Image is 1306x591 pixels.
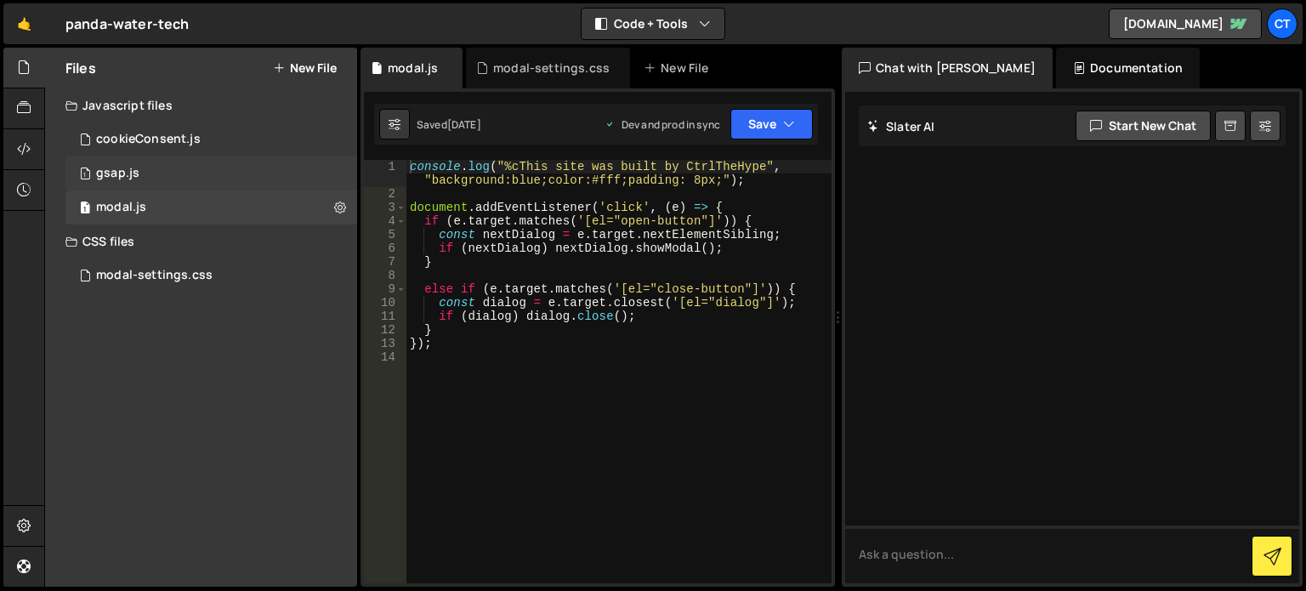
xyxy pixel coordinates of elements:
div: gsap.js [96,166,139,181]
div: 2 [364,187,406,201]
button: Save [730,109,813,139]
div: 11 [364,310,406,323]
div: 11372/30884.css [65,259,357,293]
div: 9 [364,282,406,296]
div: modal-settings.css [96,268,213,283]
div: 14 [364,350,406,364]
span: 1 [80,202,90,216]
div: 11372/30883.js [65,190,357,224]
div: modal.js [388,60,438,77]
div: 8 [364,269,406,282]
div: Chat with [PERSON_NAME] [842,48,1053,88]
div: 11372/26744.js [65,156,357,190]
h2: Slater AI [867,118,935,134]
div: 1 [364,160,406,187]
div: New File [644,60,715,77]
button: New File [273,61,337,75]
div: 4 [364,214,406,228]
a: 🤙 [3,3,45,44]
span: 1 [80,168,90,182]
div: 11372/38957.js [65,122,357,156]
div: Dev and prod in sync [605,117,720,132]
div: Saved [417,117,481,132]
div: cookieConsent.js [96,132,201,147]
div: 6 [364,242,406,255]
div: 13 [364,337,406,350]
div: modal-settings.css [493,60,610,77]
div: 7 [364,255,406,269]
div: panda-water-tech [65,14,190,34]
div: Documentation [1056,48,1200,88]
div: modal.js [96,200,146,215]
div: 5 [364,228,406,242]
h2: Files [65,59,96,77]
div: Javascript files [45,88,357,122]
div: 12 [364,323,406,337]
a: Ct [1267,9,1297,39]
button: Code + Tools [582,9,724,39]
a: [DOMAIN_NAME] [1109,9,1262,39]
div: 3 [364,201,406,214]
button: Start new chat [1076,111,1211,141]
div: [DATE] [447,117,481,132]
div: 10 [364,296,406,310]
div: CSS files [45,224,357,259]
